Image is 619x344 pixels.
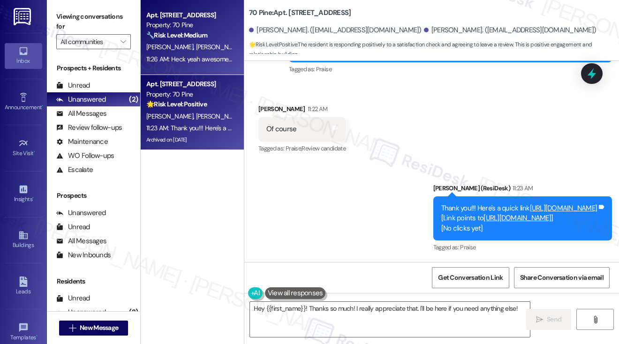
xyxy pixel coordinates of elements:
[249,40,619,60] span: : The resident is responding positively to a satisfaction check and agreeing to leave a review. T...
[56,137,108,147] div: Maintenance
[424,25,596,35] div: [PERSON_NAME]. ([EMAIL_ADDRESS][DOMAIN_NAME])
[520,273,604,283] span: Share Conversation via email
[146,100,207,108] strong: 🌟 Risk Level: Positive
[146,10,233,20] div: Apt. [STREET_ADDRESS]
[47,277,140,286] div: Residents
[56,123,122,133] div: Review follow-ups
[196,43,243,51] span: [PERSON_NAME]
[146,112,196,120] span: [PERSON_NAME]
[80,323,118,333] span: New Message
[460,243,476,251] span: Praise
[56,81,90,90] div: Unread
[258,142,346,155] div: Tagged as:
[438,273,503,283] span: Get Conversation Link
[5,135,42,161] a: Site Visit •
[514,267,610,288] button: Share Conversation via email
[433,240,612,254] div: Tagged as:
[127,305,140,320] div: (2)
[36,333,38,339] span: •
[56,250,111,260] div: New Inbounds
[316,65,332,73] span: Praise
[146,20,233,30] div: Property: 70 Pine
[305,104,328,114] div: 11:22 AM
[441,203,597,233] div: Thank you!!! Here's a quick link [Link points to ] [No clicks yet]
[249,8,351,18] b: 70 Pine: Apt. [STREET_ADDRESS]
[60,34,116,49] input: All communities
[59,321,128,336] button: New Message
[5,43,42,68] a: Inbox
[196,112,243,120] span: [PERSON_NAME]
[432,267,509,288] button: Get Conversation Link
[146,31,207,39] strong: 🔧 Risk Level: Medium
[127,92,140,107] div: (2)
[249,41,297,48] strong: 🌟 Risk Level: Positive
[286,144,302,152] span: Praise ,
[530,203,597,213] a: [URL][DOMAIN_NAME]
[146,90,233,99] div: Property: 70 Pine
[56,208,106,218] div: Unanswered
[146,55,345,63] div: 11:26 AM: Heck yeah awesome! Appreciate you following up on this for us.
[56,222,90,232] div: Unread
[14,8,33,25] img: ResiDesk Logo
[56,236,106,246] div: All Messages
[146,43,196,51] span: [PERSON_NAME]
[47,63,140,73] div: Prospects + Residents
[56,293,90,303] div: Unread
[510,183,533,193] div: 11:23 AM
[547,314,561,324] span: Send
[145,134,234,146] div: Archived on [DATE]
[56,95,106,105] div: Unanswered
[5,227,42,253] a: Buildings
[42,103,43,109] span: •
[536,316,543,323] i: 
[5,274,42,299] a: Leads
[56,109,106,119] div: All Messages
[146,79,233,89] div: Apt. [STREET_ADDRESS]
[5,181,42,207] a: Insights •
[592,316,599,323] i: 
[69,324,76,332] i: 
[249,25,422,35] div: [PERSON_NAME]. ([EMAIL_ADDRESS][DOMAIN_NAME])
[266,124,296,134] div: Of course
[289,62,612,76] div: Tagged as:
[32,194,34,201] span: •
[56,151,114,161] div: WO Follow-ups
[47,191,140,201] div: Prospects
[56,307,106,317] div: Unanswered
[56,165,93,175] div: Escalate
[258,104,346,117] div: [PERSON_NAME]
[483,213,551,223] a: [URL][DOMAIN_NAME]
[250,302,530,337] textarea: Hey {{first_name}}! Thanks so much! I really appreciate that. I'll be here if you need anything e...
[526,309,572,330] button: Send
[302,144,346,152] span: Review candidate
[56,9,131,34] label: Viewing conversations for
[433,183,612,196] div: [PERSON_NAME] (ResiDesk)
[121,38,126,45] i: 
[34,149,35,155] span: •
[146,124,315,132] div: 11:23 AM: Thank you!!! Here's a quick link [URL][DOMAIN_NAME]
